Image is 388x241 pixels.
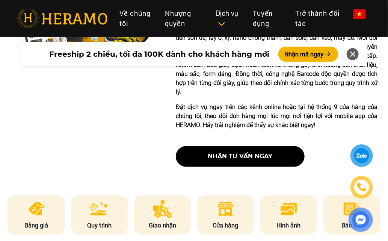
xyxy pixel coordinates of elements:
[352,177,372,198] a: phone-icon
[278,47,338,62] button: Nhận mã ngay
[280,200,298,218] img: image.png
[197,221,254,230] p: Cửa hàng
[323,221,380,230] p: Báo chí
[216,200,235,218] img: store.png
[216,8,241,29] div: Dịch vụ
[247,5,289,32] a: Tuyển dụng
[176,103,377,130] p: Đặt dịch vụ ngay trên các kênh online hoặc tại hệ thống 9 cửa hàng của chúng tôi, theo dõi đơn hà...
[153,200,172,218] img: delivery.png
[217,20,225,28] img: subToggleIcon
[159,5,210,32] a: Nhượng quyền
[353,9,365,19] img: vn-flag.png
[176,146,305,167] button: nhận tư vấn ngay
[90,200,108,218] img: process.png
[71,221,128,230] p: Quy trình
[289,5,347,32] a: Trở thành đối tác
[49,49,269,60] span: Freeship 2 chiều, tối đa 100K dành cho khách hàng mới
[27,200,45,218] img: pricing.png
[17,9,107,28] img: heramo-logo.png
[134,221,191,230] p: Giao nhận
[113,5,159,32] a: Về chúng tôi
[356,182,367,192] img: phone-icon
[8,221,64,230] p: Bảng giá
[260,221,317,230] p: Hình ảnh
